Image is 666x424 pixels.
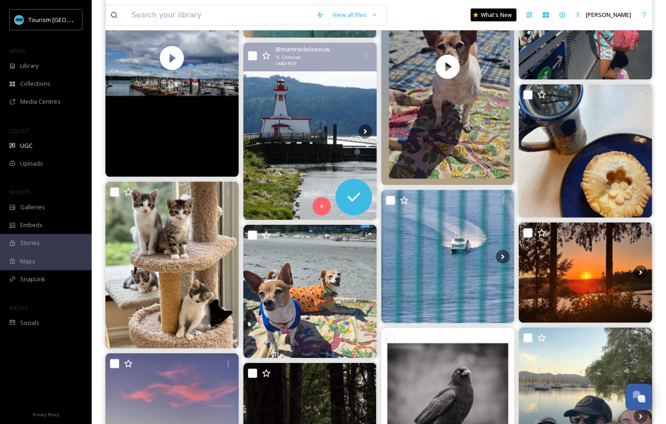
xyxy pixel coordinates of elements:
[519,84,652,218] img: Be sure to stop by georgiespiesetc - visit her at erringtonfarmersmarket on Saturdays and islandr...
[381,190,515,324] img: Heading over ##lionsgatebridge this morning on my way to volunteer at bardonthebeach. And I spott...
[275,61,296,67] span: 1440 x 1913
[20,275,45,284] span: SnapLink
[20,239,40,247] span: Stories
[33,412,59,418] span: Privacy Policy
[20,79,50,88] span: Collections
[282,54,301,61] span: Carousel
[328,6,382,24] a: View all files
[20,257,35,266] span: Maps
[9,47,25,54] span: MEDIA
[15,15,24,24] img: tourism_nanaimo_logo.jpeg
[275,45,330,54] span: @ martinedeleeeuw
[243,225,377,358] img: It's gonna be a scorcher today! Stay cool. We're lucky we have our cute little cooling vests to h...
[28,15,110,24] span: Tourism [GEOGRAPHIC_DATA]
[586,11,631,19] span: [PERSON_NAME]
[626,384,652,410] button: Open Chat
[9,127,29,134] span: COLLECT
[243,43,377,220] img: Vancouver Island🌊 Een selectie🙃 #vancouverisland#portalberni#ucluelet#tofino#victoria#portrenfrew...
[9,304,28,311] span: SOCIALS
[20,318,39,327] span: Socials
[471,9,517,22] a: What's New
[20,97,61,106] span: Media Centres
[571,6,636,24] a: [PERSON_NAME]
[20,141,33,150] span: UGC
[127,5,312,25] input: Search your library
[20,203,45,212] span: Galleries
[20,159,43,168] span: Uploads
[20,61,39,70] span: Library
[105,182,239,348] img: Coming soon... 🚗😉 [Image description: 5 kittens sitting in a cat tree.] . . . . . #cats #catsofin...
[33,408,59,419] a: Privacy Policy
[9,189,30,195] span: WIDGETS
[20,221,43,229] span: Embeds
[519,223,652,323] img: 在 Nanaimo 嘅森林與海邊之間， 帳幕靜靜紮營，夕陽慢慢灑落。 陽光穿過樹縫，染亮咗營幕同鞋影， 讓自然景色及空氣 取代家中各式各樣既Display 每一絲光都好似大自然嘅祝福 ✨ 生活原...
